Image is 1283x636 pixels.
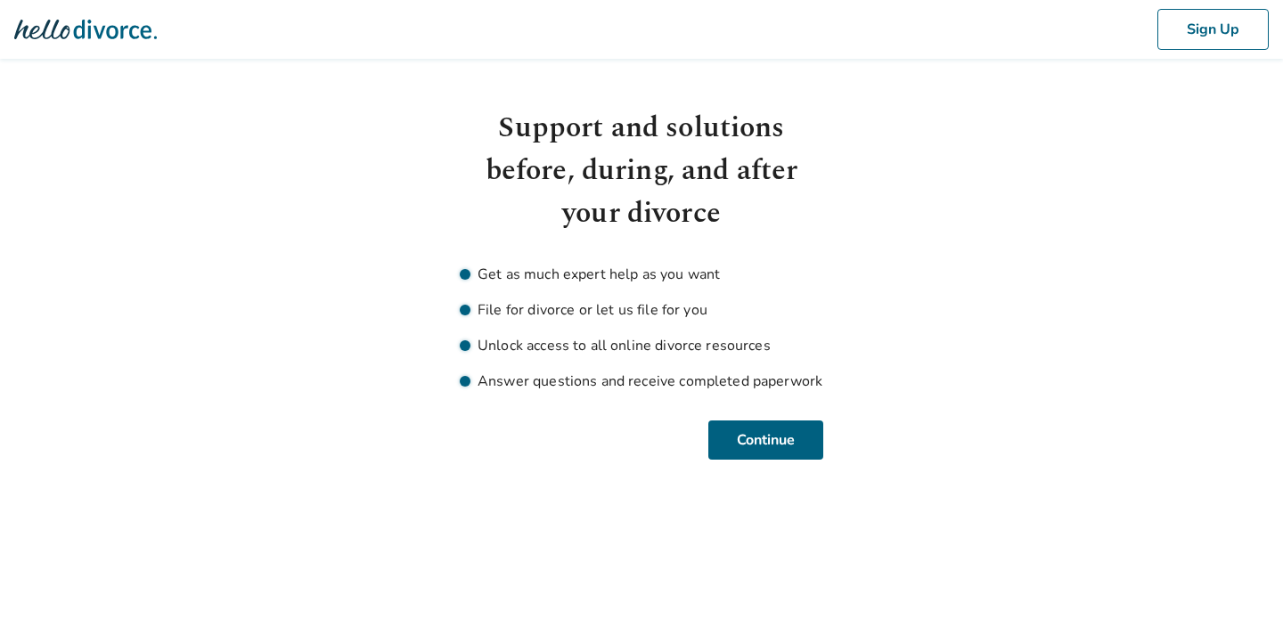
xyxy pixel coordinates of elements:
li: Get as much expert help as you want [460,264,823,285]
li: Unlock access to all online divorce resources [460,335,823,356]
button: Sign Up [1157,9,1269,50]
h1: Support and solutions before, during, and after your divorce [460,107,823,235]
li: Answer questions and receive completed paperwork [460,371,823,392]
img: Hello Divorce Logo [14,12,157,47]
li: File for divorce or let us file for you [460,299,823,321]
button: Continue [708,420,823,460]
